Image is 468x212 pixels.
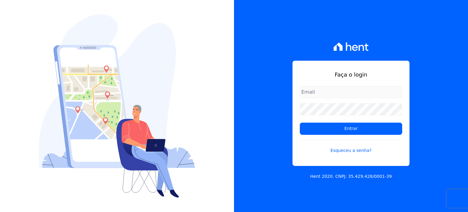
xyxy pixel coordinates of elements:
[300,86,402,98] input: Email
[300,123,402,135] input: Entrar
[300,70,402,79] h1: Faça o login
[39,14,195,198] img: Login
[310,173,392,180] p: Hent 2020. CNPJ: 35.429.428/0001-39
[300,140,402,154] a: Esqueceu a senha?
